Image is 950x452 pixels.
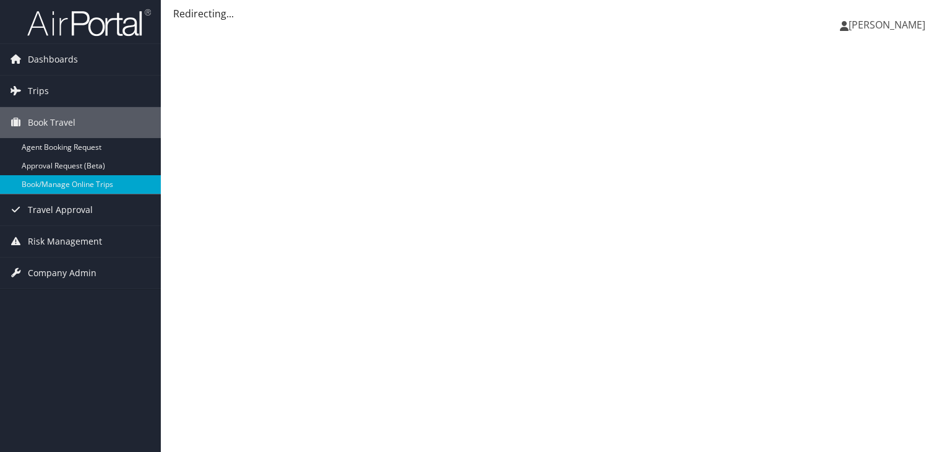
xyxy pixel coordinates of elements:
span: Dashboards [28,44,78,75]
span: [PERSON_NAME] [849,18,925,32]
img: airportal-logo.png [27,8,151,37]
div: Redirecting... [173,6,938,21]
span: Company Admin [28,258,96,289]
span: Risk Management [28,226,102,257]
span: Book Travel [28,107,75,138]
a: [PERSON_NAME] [840,6,938,43]
span: Travel Approval [28,194,93,225]
span: Trips [28,76,49,106]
